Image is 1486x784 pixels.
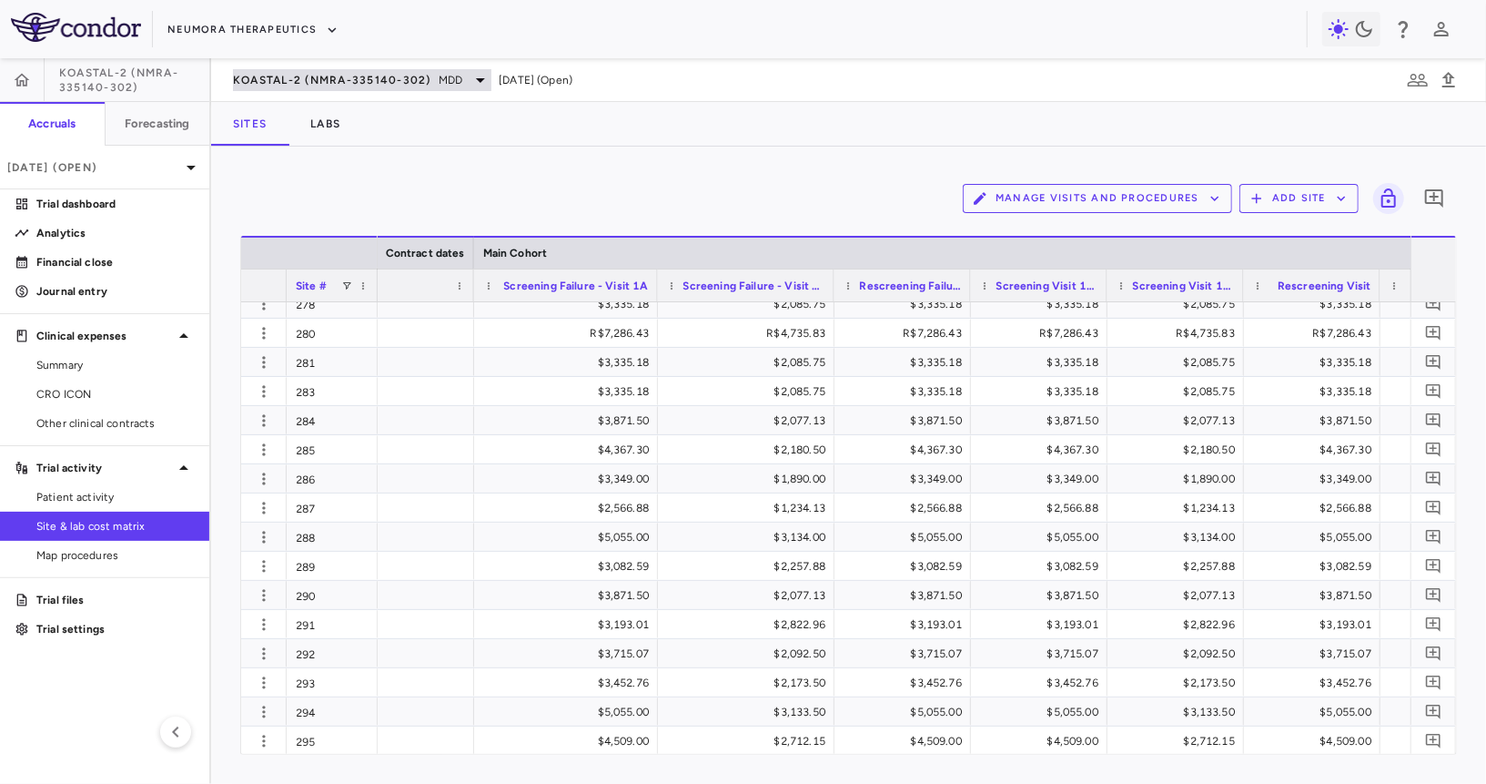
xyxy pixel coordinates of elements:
[36,460,173,476] p: Trial activity
[1124,348,1235,377] div: $2,085.75
[1124,406,1235,435] div: $2,077.13
[1423,188,1445,209] svg: Add comment
[1421,641,1446,666] button: Add comment
[287,639,378,667] div: 292
[851,435,962,464] div: $4,367.30
[1124,464,1235,494] div: $1,890.00
[1421,699,1446,724] button: Add comment
[499,72,572,88] span: [DATE] (Open)
[490,494,649,523] div: $2,566.88
[287,348,378,376] div: 281
[36,621,195,637] p: Trial settings
[1425,353,1442,371] svg: Add comment
[674,406,825,435] div: $2,077.13
[987,377,1098,406] div: $3,335.18
[36,518,195,535] span: Site & lab cost matrix
[1425,703,1442,720] svg: Add comment
[1421,583,1446,607] button: Add comment
[36,283,195,300] p: Journal entry
[674,581,825,610] div: $2,077.13
[490,610,649,639] div: $3,193.01
[287,581,378,609] div: 290
[1421,670,1446,695] button: Add comment
[490,552,649,581] div: $3,082.59
[987,435,1098,464] div: $4,367.30
[1260,610,1371,639] div: $3,193.01
[987,523,1098,552] div: $5,055.00
[490,290,649,319] div: $3,335.18
[1133,280,1235,292] span: Screening Visit 1B (Ocular)
[851,348,962,377] div: $3,335.18
[987,697,1098,727] div: $5,055.00
[987,727,1098,756] div: $4,509.00
[860,280,962,292] span: Rescreening Failure
[1425,382,1442,400] svg: Add comment
[851,581,962,610] div: $3,871.50
[1124,552,1235,581] div: $2,257.88
[1124,377,1235,406] div: $2,085.75
[36,328,173,344] p: Clinical expenses
[987,319,1098,348] div: R$7,286.43
[1124,610,1235,639] div: $2,822.96
[1260,552,1371,581] div: $3,082.59
[987,406,1098,435] div: $3,871.50
[674,319,825,348] div: R$4,735.83
[851,494,962,523] div: $2,566.88
[288,102,362,146] button: Labs
[36,196,195,212] p: Trial dashboard
[490,523,649,552] div: $5,055.00
[851,552,962,581] div: $3,082.59
[851,406,962,435] div: $3,871.50
[36,225,195,241] p: Analytics
[674,523,825,552] div: $3,134.00
[1124,435,1235,464] div: $2,180.50
[1366,183,1404,214] span: Lock grid
[1421,350,1446,374] button: Add comment
[287,494,378,522] div: 287
[1124,639,1235,668] div: $2,092.50
[987,464,1098,494] div: $3,349.00
[1260,464,1371,494] div: $3,349.00
[1425,295,1442,312] svg: Add comment
[1419,183,1450,214] button: Add comment
[296,280,327,292] span: Site #
[1239,184,1359,213] button: Add Site
[1421,466,1446,491] button: Add comment
[36,547,195,564] span: Map procedures
[1260,494,1371,523] div: $2,566.88
[167,15,339,45] button: Neumora Therapeutics
[963,184,1232,213] button: Manage Visits and Procedures
[851,319,962,348] div: R$7,286.43
[287,552,378,580] div: 289
[490,348,649,377] div: $3,335.18
[1278,280,1371,292] span: Rescreening Visit
[1425,499,1442,516] svg: Add comment
[851,697,962,727] div: $5,055.00
[1260,435,1371,464] div: $4,367.30
[1425,645,1442,662] svg: Add comment
[490,727,649,756] div: $4,509.00
[1124,727,1235,756] div: $2,712.15
[1421,524,1446,549] button: Add comment
[851,464,962,494] div: $3,349.00
[674,668,825,697] div: $2,173.50
[851,610,962,639] div: $3,193.01
[36,254,195,270] p: Financial close
[1124,290,1235,319] div: $2,085.75
[996,280,1098,292] span: Screening Visit 1A (Non Ocular)
[287,610,378,638] div: 291
[1421,379,1446,403] button: Add comment
[36,357,195,373] span: Summary
[490,697,649,727] div: $5,055.00
[1260,523,1371,552] div: $5,055.00
[1124,319,1235,348] div: R$4,735.83
[1421,291,1446,316] button: Add comment
[851,290,962,319] div: $3,335.18
[483,247,548,260] span: Main Cohort
[851,668,962,697] div: $3,452.76
[36,592,195,608] p: Trial files
[1425,412,1442,429] svg: Add comment
[490,668,649,697] div: $3,452.76
[1124,697,1235,727] div: $3,133.50
[1421,554,1446,578] button: Add comment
